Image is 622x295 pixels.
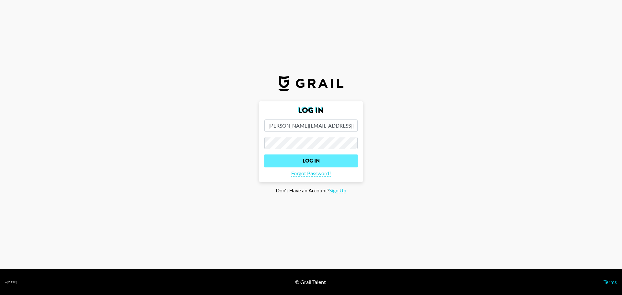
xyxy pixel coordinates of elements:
img: Grail Talent Logo [279,75,343,91]
input: Email [264,119,358,132]
input: Log In [264,154,358,167]
div: Don't Have an Account? [5,187,617,194]
h2: Log In [264,107,358,114]
a: Terms [604,279,617,285]
span: Sign Up [329,187,346,194]
div: v [DATE] [5,280,17,284]
span: Forgot Password? [291,170,331,177]
div: © Grail Talent [295,279,326,285]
